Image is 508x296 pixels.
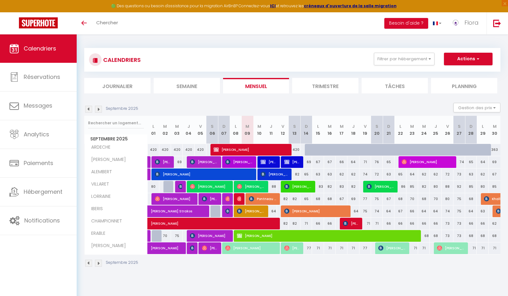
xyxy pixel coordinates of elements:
[151,214,310,226] span: [PERSON_NAME]
[284,242,300,254] span: [PERSON_NAME]
[312,218,324,229] div: 66
[218,116,230,144] th: 07
[489,144,500,156] div: 363
[336,193,347,205] div: 67
[19,17,58,28] img: Super Booking
[92,12,123,34] a: Chercher
[152,123,154,129] abbr: L
[86,156,127,163] span: [PERSON_NAME]
[88,117,144,129] input: Rechercher un logement...
[86,230,109,237] span: ERABLE
[347,205,359,217] div: 64
[86,144,112,151] span: ARDECHE
[225,156,252,168] span: [PERSON_NAME]
[300,156,312,168] div: 69
[347,181,359,192] div: 82
[284,181,311,192] span: [PERSON_NAME]
[418,205,430,217] div: 64
[383,156,394,168] div: 65
[265,116,277,144] th: 11
[300,193,312,205] div: 65
[171,144,183,156] div: 420
[24,159,53,167] span: Paiements
[324,156,336,168] div: 67
[453,169,465,180] div: 73
[442,230,453,242] div: 73
[477,242,488,254] div: 71
[482,123,484,129] abbr: L
[359,242,371,254] div: 77
[371,156,383,168] div: 76
[183,144,194,156] div: 420
[300,242,312,254] div: 77
[225,242,276,254] span: [PERSON_NAME]
[336,156,347,168] div: 66
[270,3,276,9] strong: ICI
[190,181,229,192] span: [PERSON_NAME]
[230,116,241,144] th: 08
[324,242,336,254] div: 71
[406,242,418,254] div: 71
[155,193,194,205] span: [PERSON_NAME]
[159,144,171,156] div: 420
[225,205,229,217] span: [PERSON_NAME]
[442,205,453,217] div: 74
[418,181,430,192] div: 82
[312,156,324,168] div: 67
[402,156,452,168] span: [PERSON_NAME]
[430,193,441,205] div: 70
[418,218,430,229] div: 66
[383,116,394,144] th: 21
[442,218,453,229] div: 73
[293,123,296,129] abbr: S
[371,169,383,180] div: 72
[477,181,488,192] div: 80
[383,205,394,217] div: 64
[437,242,464,254] span: [PERSON_NAME]
[159,116,171,144] th: 02
[359,193,371,205] div: 77
[394,205,406,217] div: 67
[300,169,312,180] div: 65
[418,242,430,254] div: 71
[289,116,300,144] th: 13
[371,218,383,229] div: 71
[284,205,346,217] span: [PERSON_NAME]
[84,78,151,93] li: Journalier
[442,169,453,180] div: 72
[489,169,500,180] div: 67
[477,218,488,229] div: 66
[305,123,308,129] abbr: D
[175,123,179,129] abbr: M
[406,193,418,205] div: 70
[359,156,371,168] div: 71
[465,230,477,242] div: 68
[406,181,418,192] div: 85
[451,18,460,27] img: ...
[493,123,497,129] abbr: M
[183,116,194,144] th: 04
[249,193,276,205] span: Pontneau [PERSON_NAME]
[430,181,441,192] div: 80
[202,242,217,254] span: [PERSON_NAME]
[86,205,109,212] span: IBERIS
[190,242,194,254] span: [PERSON_NAME]
[430,116,441,144] th: 25
[406,218,418,229] div: 66
[434,123,437,129] abbr: J
[148,144,159,156] div: 420
[359,116,371,144] th: 19
[195,144,206,156] div: 420
[96,19,118,26] span: Chercher
[195,116,206,144] th: 05
[148,205,159,217] a: [PERSON_NAME] Strakos
[406,116,418,144] th: 23
[458,123,461,129] abbr: S
[86,242,127,249] span: [PERSON_NAME]
[324,218,336,229] div: 66
[430,230,441,242] div: 68
[300,116,312,144] th: 14
[292,78,358,93] li: Trimestre
[289,144,300,156] div: 420
[324,193,336,205] div: 68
